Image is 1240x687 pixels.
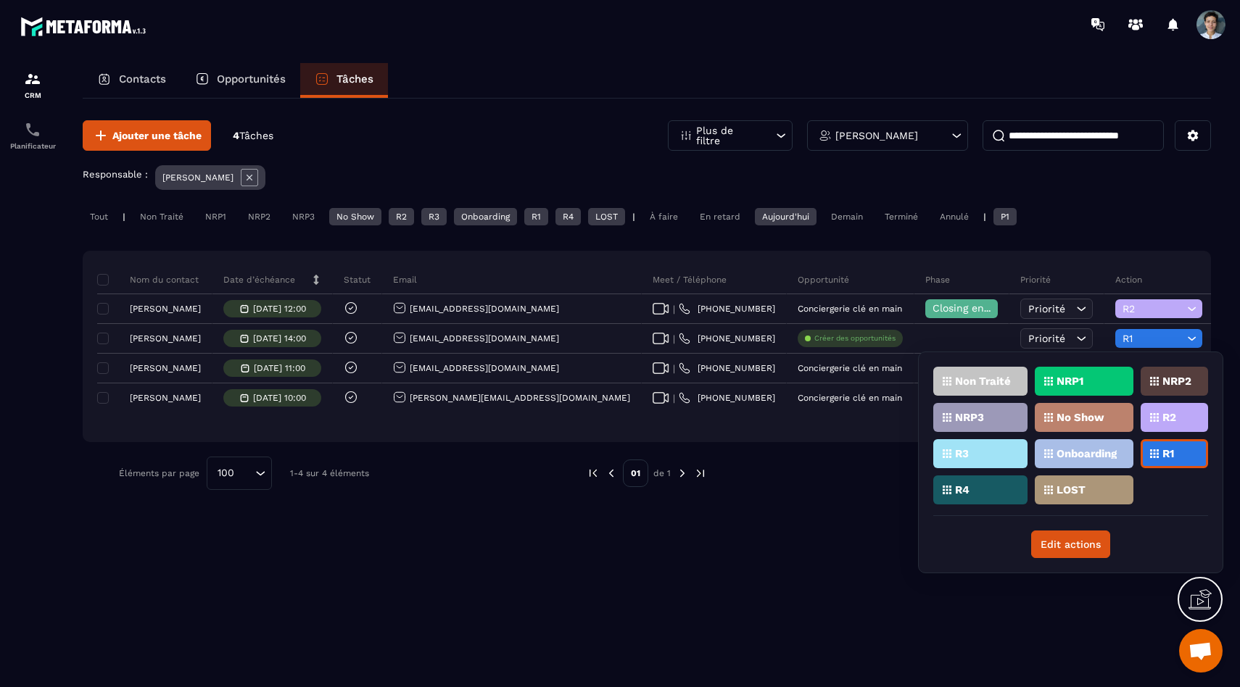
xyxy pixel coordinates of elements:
span: R1 [1123,333,1183,344]
p: LOST [1057,485,1086,495]
p: R4 [955,485,970,495]
span: | [673,393,675,404]
p: R2 [1162,412,1176,422]
p: [PERSON_NAME] [835,130,918,141]
p: Responsable : [83,169,148,180]
div: Demain [824,208,870,225]
p: No Show [1057,412,1104,422]
p: Tâches [336,72,373,86]
p: [DATE] 10:00 [253,393,306,403]
div: Search for option [207,457,272,490]
a: [PHONE_NUMBER] [679,362,775,374]
p: Priorité [1020,274,1051,286]
a: schedulerschedulerPlanificateur [4,110,62,161]
div: No Show [329,208,381,225]
p: NRP3 [955,412,984,422]
p: [PERSON_NAME] [130,363,201,373]
img: scheduler [24,121,41,138]
a: Opportunités [181,63,300,98]
p: CRM [4,91,62,99]
p: Plus de filtre [696,125,760,146]
a: formationformationCRM [4,59,62,110]
div: Terminé [877,208,925,225]
input: Search for option [239,465,252,481]
div: R4 [555,208,581,225]
span: Ajouter une tâche [112,128,202,143]
a: Contacts [83,63,181,98]
img: formation [24,70,41,88]
div: Tout [83,208,115,225]
div: P1 [993,208,1017,225]
p: Créer des opportunités [814,333,896,343]
p: 1-4 sur 4 éléments [290,468,369,478]
button: Edit actions [1031,530,1110,558]
a: Tâches [300,63,388,98]
p: [PERSON_NAME] [130,333,201,343]
span: 100 [212,465,239,481]
p: Nom du contact [101,274,199,286]
p: R1 [1162,449,1174,459]
p: R3 [955,449,969,459]
img: prev [587,467,600,480]
a: [PHONE_NUMBER] [679,303,775,315]
div: R1 [524,208,548,225]
p: Contacts [119,72,166,86]
p: [DATE] 11:00 [254,363,305,373]
a: [PHONE_NUMBER] [679,392,775,404]
p: Opportunités [217,72,286,86]
p: | [123,212,125,222]
p: [DATE] 14:00 [253,333,306,343]
div: LOST [588,208,625,225]
p: Conciergerie clé en main [798,363,902,373]
p: Email [393,274,417,286]
div: Onboarding [454,208,517,225]
div: R2 [389,208,414,225]
p: 4 [233,129,273,143]
span: | [673,363,675,374]
p: NRP2 [1162,376,1191,386]
span: Priorité [1028,333,1065,344]
p: Phase [925,274,950,286]
div: NRP2 [241,208,278,225]
a: [PHONE_NUMBER] [679,333,775,344]
div: En retard [693,208,748,225]
div: Aujourd'hui [755,208,817,225]
p: de 1 [653,467,671,479]
span: R2 [1123,303,1183,315]
img: prev [605,467,618,480]
p: [DATE] 12:00 [253,304,306,314]
p: [PERSON_NAME] [130,304,201,314]
p: Meet / Téléphone [653,274,727,286]
p: Onboarding [1057,449,1117,459]
span: | [673,333,675,344]
img: next [694,467,707,480]
p: Planificateur [4,142,62,150]
p: [PERSON_NAME] [162,172,233,183]
span: | [673,304,675,315]
p: Non Traité [955,376,1011,386]
p: Date d’échéance [223,274,295,286]
button: Ajouter une tâche [83,120,211,151]
p: 01 [623,459,648,487]
p: Opportunité [798,274,849,286]
div: R3 [421,208,447,225]
span: Priorité [1028,303,1065,315]
div: À faire [642,208,685,225]
p: | [983,212,986,222]
p: NRP1 [1057,376,1083,386]
img: next [676,467,689,480]
p: Conciergerie clé en main [798,393,902,403]
p: Conciergerie clé en main [798,304,902,314]
span: Closing en cours [933,302,1015,314]
p: [PERSON_NAME] [130,393,201,403]
img: logo [20,13,151,40]
div: Annulé [933,208,976,225]
p: Statut [344,274,371,286]
div: Ouvrir le chat [1179,629,1223,673]
div: NRP3 [285,208,322,225]
div: NRP1 [198,208,233,225]
p: Action [1115,274,1142,286]
span: Tâches [239,130,273,141]
div: Non Traité [133,208,191,225]
p: | [632,212,635,222]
